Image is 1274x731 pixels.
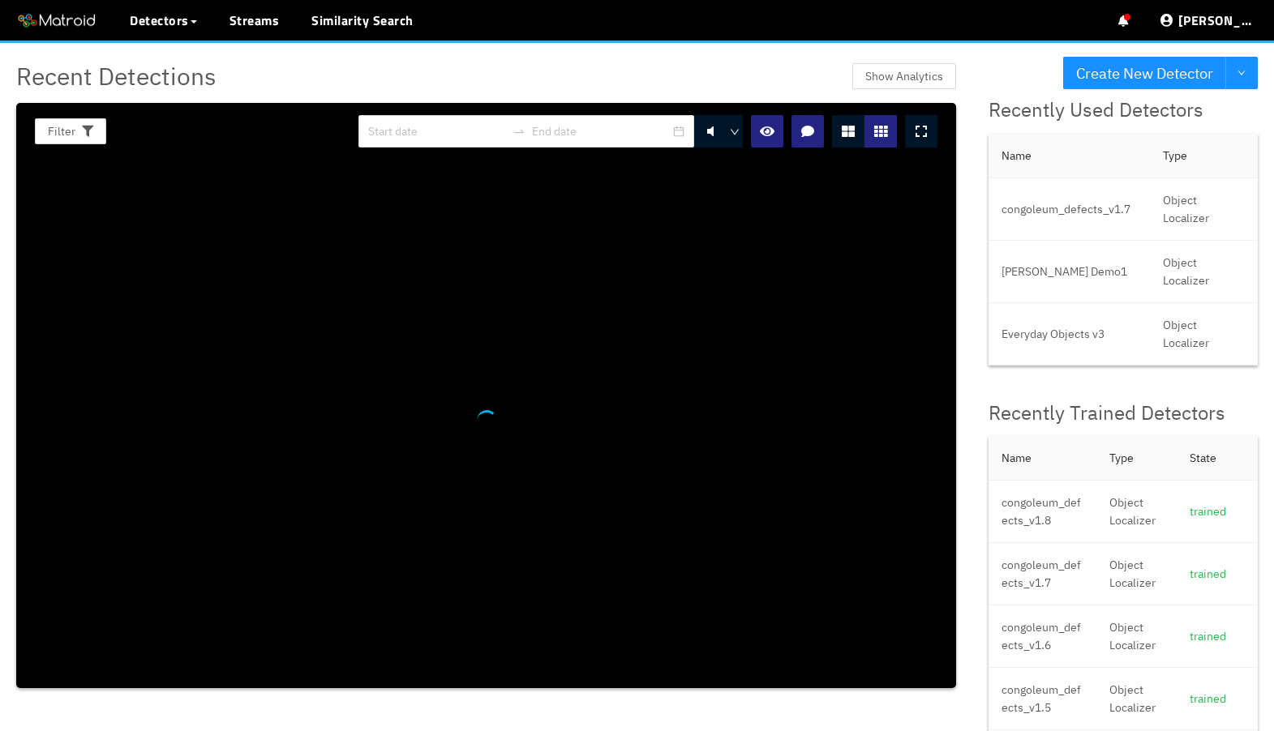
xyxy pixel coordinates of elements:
[130,11,189,30] span: Detectors
[1150,241,1258,303] td: Object Localizer
[1238,69,1246,79] span: down
[989,543,1096,605] td: congoleum_defects_v1.7
[1225,57,1258,89] button: down
[989,481,1096,543] td: congoleum_defects_v1.8
[1096,481,1177,543] td: Object Localizer
[16,57,217,95] span: Recent Detections
[989,398,1258,429] div: Recently Trained Detectors
[513,125,525,138] span: swap-right
[311,11,414,30] a: Similarity Search
[989,605,1096,668] td: congoleum_defects_v1.6
[1190,627,1245,645] div: trained
[1150,178,1258,241] td: Object Localizer
[368,122,506,140] input: Start date
[1063,57,1226,89] button: Create New Detector
[989,95,1258,126] div: Recently Used Detectors
[989,668,1096,730] td: congoleum_defects_v1.5
[16,9,97,33] img: Matroid logo
[1096,668,1177,730] td: Object Localizer
[1096,543,1177,605] td: Object Localizer
[1190,690,1245,707] div: trained
[730,127,740,137] span: down
[1190,565,1245,583] div: trained
[989,178,1150,241] td: congoleum_defects_v1.7
[229,11,280,30] a: Streams
[989,436,1096,481] th: Name
[989,303,1150,365] td: Everyday Objects v3
[989,241,1150,303] td: [PERSON_NAME] Demo1
[989,134,1150,178] th: Name
[513,125,525,138] span: to
[48,122,75,140] span: Filter
[35,118,106,144] button: Filter
[1096,605,1177,668] td: Object Localizer
[1190,502,1245,520] div: trained
[852,63,956,89] button: Show Analytics
[865,67,943,85] span: Show Analytics
[1177,436,1258,481] th: State
[1096,436,1177,481] th: Type
[1150,303,1258,365] td: Object Localizer
[1076,62,1213,85] span: Create New Detector
[1150,134,1258,178] th: Type
[532,122,670,140] input: End date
